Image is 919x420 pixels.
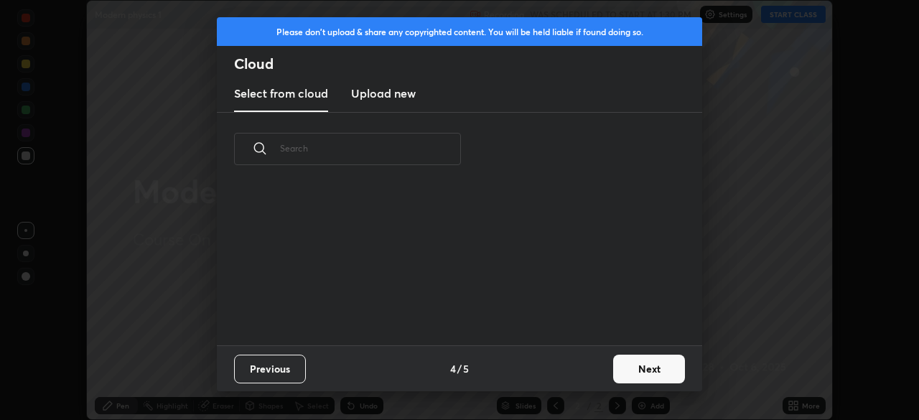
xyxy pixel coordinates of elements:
h3: Upload new [351,85,416,102]
div: Please don't upload & share any copyrighted content. You will be held liable if found doing so. [217,17,702,46]
input: Search [280,118,461,179]
h4: / [457,361,462,376]
button: Previous [234,355,306,383]
h4: 5 [463,361,469,376]
button: Next [613,355,685,383]
h4: 4 [450,361,456,376]
h3: Select from cloud [234,85,328,102]
h2: Cloud [234,55,702,73]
